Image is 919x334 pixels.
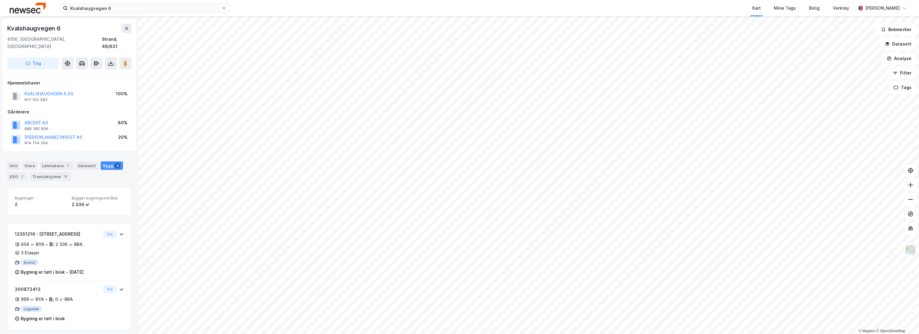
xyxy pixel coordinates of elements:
[7,161,20,170] div: Info
[15,286,101,293] div: 300873413
[101,161,123,170] div: Bygg
[22,161,37,170] div: Eiere
[24,126,48,131] div: 988 382 906
[10,3,46,13] img: newsec-logo.f6e21ccffca1b3a03d2d.png
[865,5,900,12] div: [PERSON_NAME]
[24,141,48,145] div: 914 154 294
[889,305,919,334] div: Kontrollprogram for chat
[752,5,761,12] div: Kart
[63,173,69,180] div: 9
[118,119,127,126] div: 80%
[882,52,917,65] button: Analyse
[21,241,44,248] div: 604 ㎡ BYA
[8,79,131,87] div: Hjemmelshaver
[46,242,48,247] div: •
[115,163,121,169] div: 2
[76,161,98,170] div: Datasett
[15,201,67,208] div: 2
[19,173,25,180] div: 1
[876,24,917,36] button: Bokmerker
[21,249,39,256] div: 3 Etasjer
[15,196,67,201] span: Bygninger
[103,286,117,293] button: Vis
[30,172,71,181] div: Transaksjoner
[21,315,65,322] div: Bygning er tatt i bruk
[876,329,905,333] a: OpenStreetMap
[8,108,131,116] div: Gårdeiere
[55,296,73,303] div: 0 ㎡ BRA
[65,163,71,169] div: 1
[7,36,102,50] div: 4100, [GEOGRAPHIC_DATA], [GEOGRAPHIC_DATA]
[102,36,131,50] div: Strand, 49/631
[7,172,27,181] div: ESG
[40,161,73,170] div: Leietakere
[7,57,59,69] button: Tag
[72,196,124,201] span: Bygget bygningsområde
[72,201,124,208] div: 2 336 ㎡
[116,90,127,97] div: 100%
[809,5,820,12] div: Bolig
[103,231,117,238] button: Vis
[21,296,44,303] div: 999 ㎡ BYA
[7,24,62,33] div: Kvalshaugvegen 6
[774,5,796,12] div: Mine Tags
[880,38,917,50] button: Datasett
[888,67,917,79] button: Filter
[889,305,919,334] iframe: Chat Widget
[118,134,127,141] div: 20%
[833,5,849,12] div: Verktøy
[24,97,47,102] div: 917 150 583
[55,241,83,248] div: 2 336 ㎡ BRA
[45,297,48,302] div: •
[905,244,916,256] img: Z
[859,329,875,333] a: Mapbox
[889,81,917,94] button: Tags
[68,4,222,13] input: Søk på adresse, matrikkel, gårdeiere, leietakere eller personer
[15,231,101,238] div: 12351216 - [STREET_ADDRESS]
[21,269,83,276] div: Bygning er tatt i bruk - [DATE]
